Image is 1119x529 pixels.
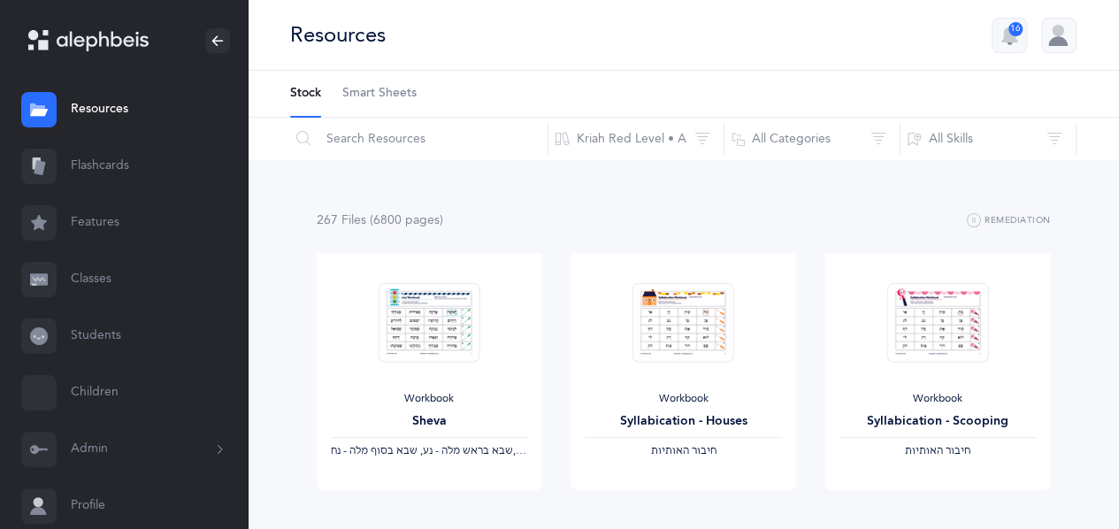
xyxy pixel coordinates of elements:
[900,118,1077,160] button: All Skills
[379,282,480,363] img: Sheva-Workbook-Red_EN_thumbnail_1754012358.png
[632,282,734,363] img: Syllabication-Workbook-Level-1-EN_Red_Houses_thumbnail_1741114032.png
[434,213,440,227] span: s
[548,118,724,160] button: Kriah Red Level • A
[839,412,1036,431] div: Syllabication - Scooping
[317,213,366,227] span: 267 File
[1031,441,1098,508] iframe: Drift Widget Chat Controller
[585,412,782,431] div: Syllabication - Houses
[370,213,443,227] span: (6800 page )
[331,392,528,406] div: Workbook
[967,211,1051,232] button: Remediation
[289,118,548,160] input: Search Resources
[650,444,716,456] span: ‫חיבור האותיות‬
[992,18,1027,53] button: 16
[886,282,988,363] img: Syllabication-Workbook-Level-1-EN_Red_Scooping_thumbnail_1741114434.png
[361,213,366,227] span: s
[839,392,1036,406] div: Workbook
[342,85,417,103] span: Smart Sheets
[290,20,386,50] div: Resources
[331,412,528,431] div: Sheva
[724,118,901,160] button: All Categories
[331,444,513,456] span: ‫שבא בראש מלה - נע, שבא בסוף מלה - נח‬
[905,444,970,456] span: ‫חיבור האותיות‬
[1008,22,1023,36] div: 16
[585,392,782,406] div: Workbook
[331,444,528,458] div: ‪, + 2‬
